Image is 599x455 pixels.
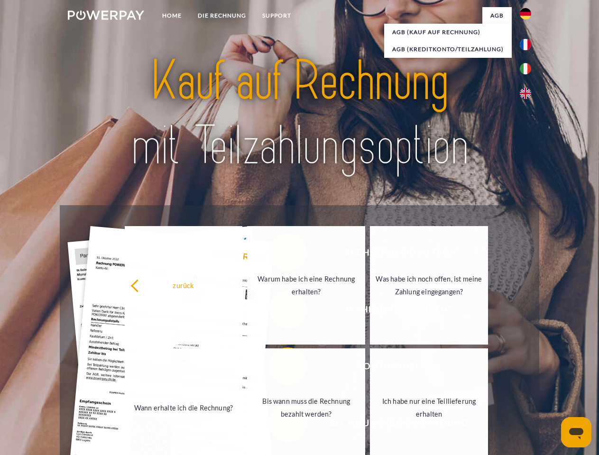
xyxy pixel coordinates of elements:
[561,417,591,447] iframe: Schaltfläche zum Öffnen des Messaging-Fensters
[520,39,531,50] img: fr
[253,273,359,298] div: Warum habe ich eine Rechnung erhalten?
[520,8,531,19] img: de
[254,7,299,24] a: SUPPORT
[154,7,190,24] a: Home
[68,10,144,20] img: logo-powerpay-white.svg
[376,395,482,420] div: Ich habe nur eine Teillieferung erhalten
[376,273,482,298] div: Was habe ich noch offen, ist meine Zahlung eingegangen?
[482,7,512,24] a: agb
[520,63,531,74] img: it
[190,7,254,24] a: DIE RECHNUNG
[253,395,359,420] div: Bis wann muss die Rechnung bezahlt werden?
[520,88,531,99] img: en
[91,45,508,182] img: title-powerpay_de.svg
[130,401,237,414] div: Wann erhalte ich die Rechnung?
[130,279,237,291] div: zurück
[384,41,512,58] a: AGB (Kreditkonto/Teilzahlung)
[384,24,512,41] a: AGB (Kauf auf Rechnung)
[370,226,488,345] a: Was habe ich noch offen, ist meine Zahlung eingegangen?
